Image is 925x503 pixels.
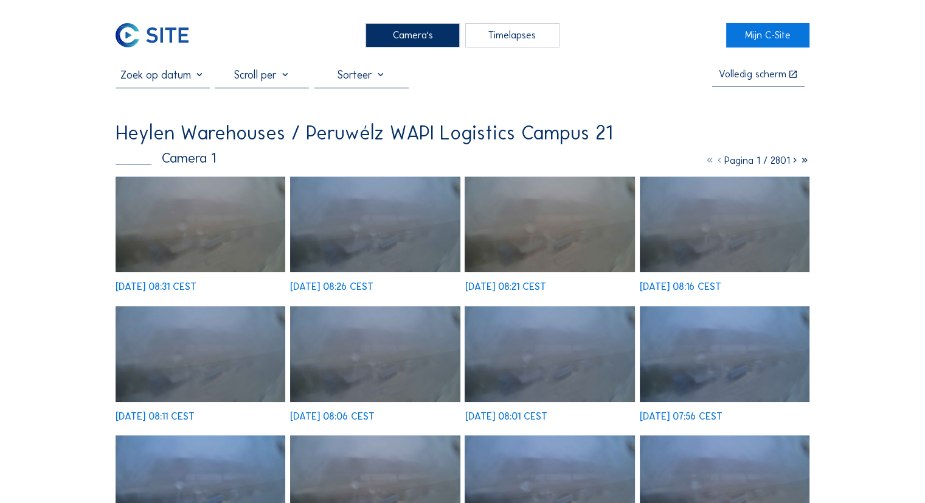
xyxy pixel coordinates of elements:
img: image_53525322 [116,306,285,402]
a: Mijn C-Site [726,23,809,47]
div: [DATE] 08:21 CEST [465,282,546,292]
div: [DATE] 08:01 CEST [465,412,547,421]
input: Zoek op datum 󰅀 [116,68,210,82]
div: [DATE] 08:16 CEST [640,282,721,292]
div: [DATE] 07:56 CEST [640,412,722,421]
div: [DATE] 08:11 CEST [116,412,195,421]
span: Pagina 1 / 2801 [724,155,790,166]
div: Heylen Warehouses / Peruwélz WAPI Logistics Campus 21 [116,123,612,142]
div: Timelapses [465,23,560,47]
div: Camera's [365,23,460,47]
div: [DATE] 08:26 CEST [290,282,373,292]
img: image_53525723 [290,177,460,272]
img: image_53524905 [640,306,809,402]
div: Volledig scherm [719,69,786,80]
div: [DATE] 08:31 CEST [116,282,196,292]
a: C-SITE Logo [116,23,199,47]
img: image_53525045 [465,306,634,402]
img: image_53525594 [465,177,634,272]
div: Camera 1 [116,152,216,166]
img: image_53525854 [116,177,285,272]
img: image_53525184 [290,306,460,402]
img: image_53525457 [640,177,809,272]
img: C-SITE Logo [116,23,188,47]
div: [DATE] 08:06 CEST [290,412,375,421]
